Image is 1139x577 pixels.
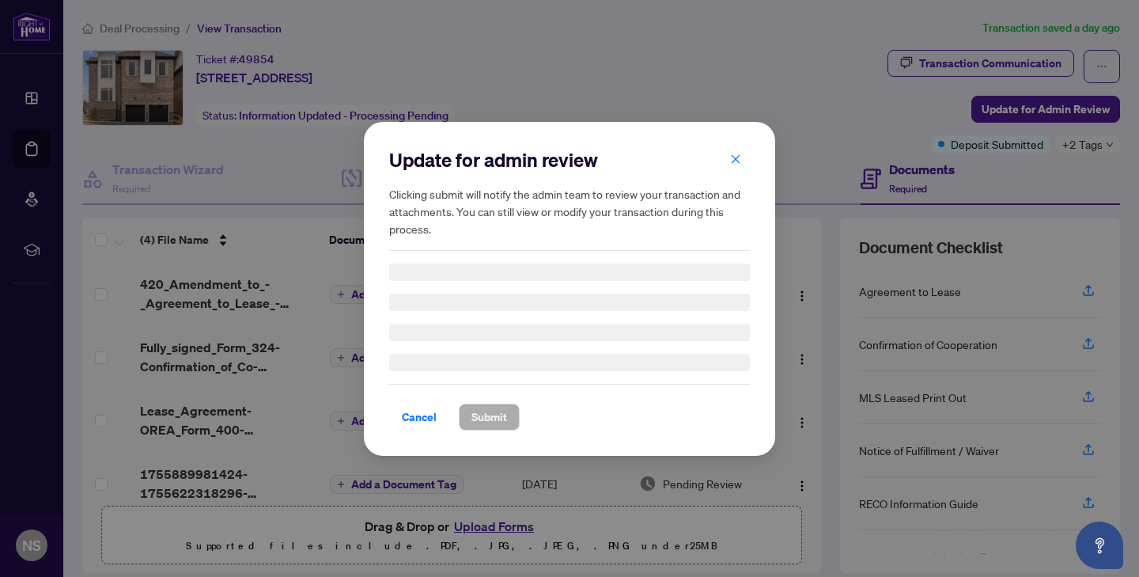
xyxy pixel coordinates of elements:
h2: Update for admin review [389,147,750,173]
span: Cancel [402,404,437,430]
button: Cancel [389,404,449,431]
span: close [730,153,741,164]
h5: Clicking submit will notify the admin team to review your transaction and attachments. You can st... [389,185,750,237]
button: Open asap [1076,522,1123,569]
button: Submit [459,404,520,431]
